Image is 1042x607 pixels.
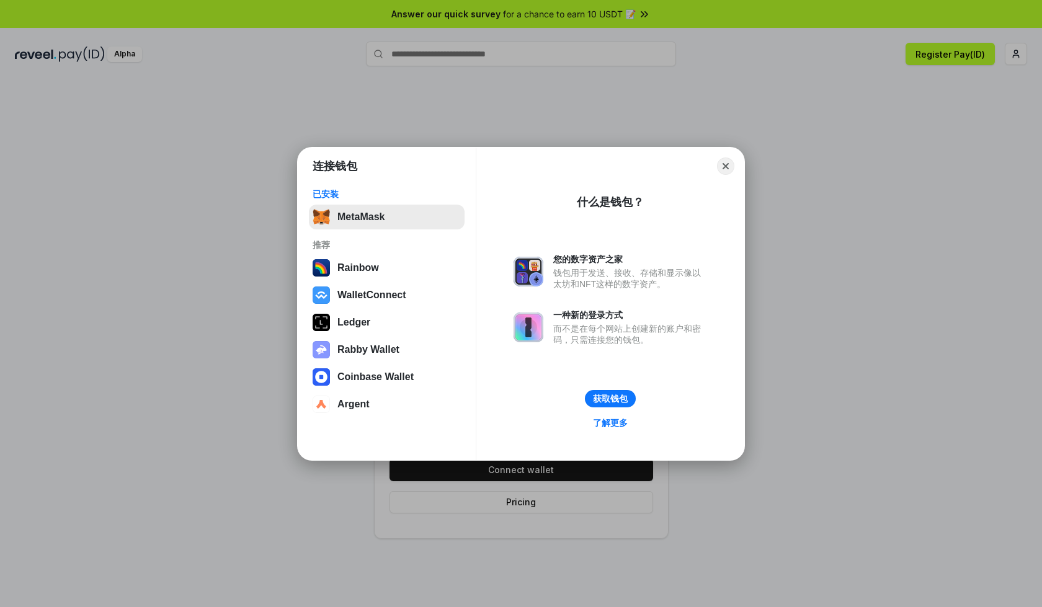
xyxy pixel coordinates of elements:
[553,254,707,265] div: 您的数字资产之家
[586,415,635,431] a: 了解更多
[309,283,465,308] button: WalletConnect
[313,286,330,304] img: svg+xml,%3Csvg%20width%3D%2228%22%20height%3D%2228%22%20viewBox%3D%220%200%2028%2028%22%20fill%3D...
[337,211,385,223] div: MetaMask
[309,392,465,417] button: Argent
[593,417,628,428] div: 了解更多
[309,255,465,280] button: Rainbow
[337,371,414,383] div: Coinbase Wallet
[585,390,636,407] button: 获取钱包
[313,188,461,200] div: 已安装
[577,195,644,210] div: 什么是钱包？
[313,159,357,174] h1: 连接钱包
[553,267,707,290] div: 钱包用于发送、接收、存储和显示像以太坊和NFT这样的数字资产。
[514,312,543,342] img: svg+xml,%3Csvg%20xmlns%3D%22http%3A%2F%2Fwww.w3.org%2F2000%2Fsvg%22%20fill%3D%22none%22%20viewBox...
[337,290,406,301] div: WalletConnect
[553,323,707,345] div: 而不是在每个网站上创建新的账户和密码，只需连接您的钱包。
[337,399,370,410] div: Argent
[593,393,628,404] div: 获取钱包
[337,262,379,273] div: Rainbow
[717,157,734,175] button: Close
[309,337,465,362] button: Rabby Wallet
[514,257,543,286] img: svg+xml,%3Csvg%20xmlns%3D%22http%3A%2F%2Fwww.w3.org%2F2000%2Fsvg%22%20fill%3D%22none%22%20viewBox...
[313,341,330,358] img: svg+xml,%3Csvg%20xmlns%3D%22http%3A%2F%2Fwww.w3.org%2F2000%2Fsvg%22%20fill%3D%22none%22%20viewBox...
[313,208,330,226] img: svg+xml,%3Csvg%20fill%3D%22none%22%20height%3D%2233%22%20viewBox%3D%220%200%2035%2033%22%20width%...
[337,317,370,328] div: Ledger
[313,239,461,250] div: 推荐
[313,368,330,386] img: svg+xml,%3Csvg%20width%3D%2228%22%20height%3D%2228%22%20viewBox%3D%220%200%2028%2028%22%20fill%3D...
[313,314,330,331] img: svg+xml,%3Csvg%20xmlns%3D%22http%3A%2F%2Fwww.w3.org%2F2000%2Fsvg%22%20width%3D%2228%22%20height%3...
[309,310,465,335] button: Ledger
[309,365,465,389] button: Coinbase Wallet
[313,396,330,413] img: svg+xml,%3Csvg%20width%3D%2228%22%20height%3D%2228%22%20viewBox%3D%220%200%2028%2028%22%20fill%3D...
[337,344,399,355] div: Rabby Wallet
[553,309,707,321] div: 一种新的登录方式
[313,259,330,277] img: svg+xml,%3Csvg%20width%3D%22120%22%20height%3D%22120%22%20viewBox%3D%220%200%20120%20120%22%20fil...
[309,205,465,229] button: MetaMask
